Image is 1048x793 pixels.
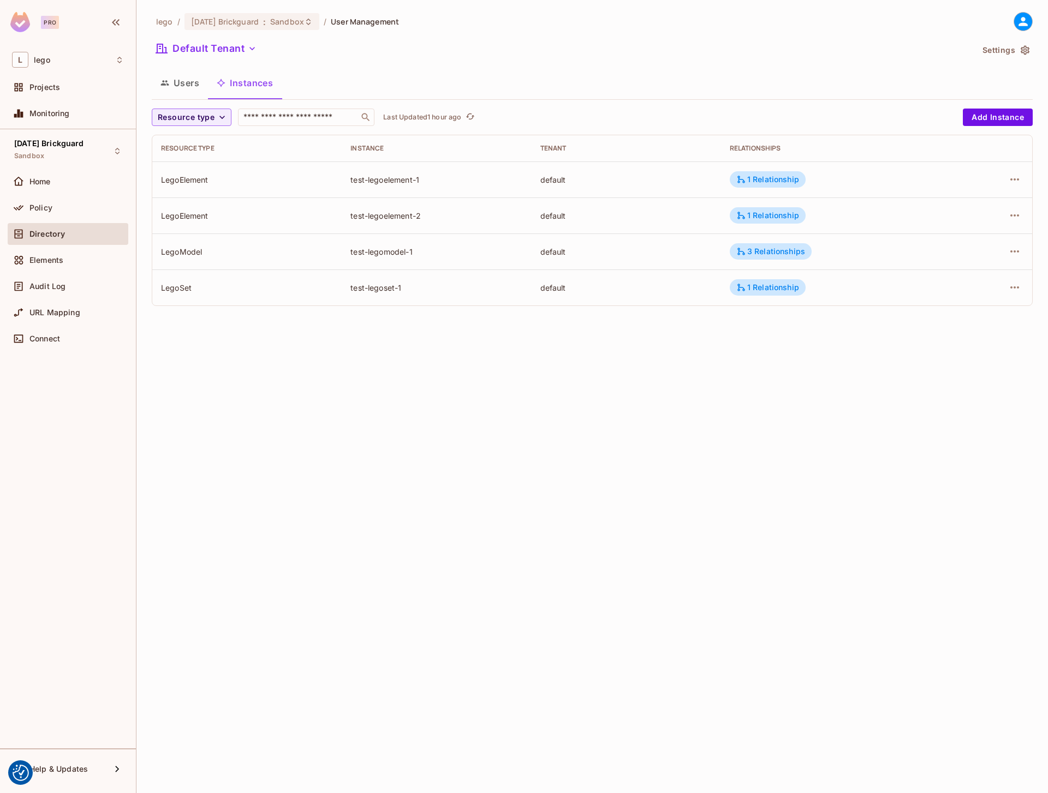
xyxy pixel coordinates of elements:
[263,17,266,26] span: :
[736,211,799,220] div: 1 Relationship
[152,69,208,97] button: Users
[963,109,1033,126] button: Add Instance
[41,16,59,29] div: Pro
[34,56,50,64] span: Workspace: lego
[13,765,29,781] button: Consent Preferences
[156,16,173,27] span: the active workspace
[324,16,326,27] li: /
[13,765,29,781] img: Revisit consent button
[12,52,28,68] span: L
[464,111,477,124] button: refresh
[540,175,712,185] div: default
[161,283,333,293] div: LegoSet
[978,41,1033,59] button: Settings
[177,16,180,27] li: /
[29,256,63,265] span: Elements
[10,12,30,32] img: SReyMgAAAABJRU5ErkJggg==
[736,175,799,184] div: 1 Relationship
[270,16,304,27] span: Sandbox
[350,283,522,293] div: test-legoset-1
[29,230,65,238] span: Directory
[736,247,805,256] div: 3 Relationships
[29,334,60,343] span: Connect
[331,16,399,27] span: User Management
[208,69,282,97] button: Instances
[191,16,259,27] span: [DATE] Brickguard
[730,144,943,153] div: Relationships
[462,111,477,124] span: Click to refresh data
[161,211,333,221] div: LegoElement
[161,175,333,185] div: LegoElement
[29,308,80,317] span: URL Mapping
[29,203,52,212] span: Policy
[29,282,65,291] span: Audit Log
[152,40,261,57] button: Default Tenant
[161,144,333,153] div: Resource type
[350,144,522,153] div: Instance
[540,283,712,293] div: default
[540,144,712,153] div: Tenant
[29,109,70,118] span: Monitoring
[350,175,522,185] div: test-legoelement-1
[540,211,712,221] div: default
[161,247,333,257] div: LegoModel
[29,177,51,186] span: Home
[466,112,475,123] span: refresh
[14,152,44,160] span: Sandbox
[29,83,60,92] span: Projects
[736,283,799,292] div: 1 Relationship
[158,111,215,124] span: Resource type
[540,247,712,257] div: default
[29,765,88,773] span: Help & Updates
[350,247,522,257] div: test-legomodel-1
[383,113,461,122] p: Last Updated 1 hour ago
[152,109,231,126] button: Resource type
[14,139,84,148] span: [DATE] Brickguard
[350,211,522,221] div: test-legoelement-2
